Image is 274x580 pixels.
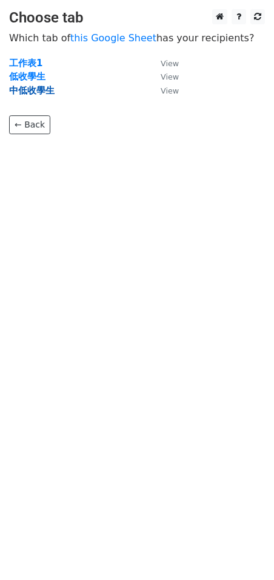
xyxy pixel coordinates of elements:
a: 工作表1 [9,58,42,69]
a: this Google Sheet [70,32,156,44]
a: 中低收學生 [9,85,55,96]
a: ← Back [9,115,50,134]
div: 聊天小工具 [213,522,274,580]
a: View [149,71,179,82]
small: View [161,72,179,81]
a: View [149,85,179,96]
h3: Choose tab [9,9,265,27]
small: View [161,59,179,68]
small: View [161,86,179,95]
a: View [149,58,179,69]
iframe: Chat Widget [213,522,274,580]
a: 低收學生 [9,71,45,82]
p: Which tab of has your recipients? [9,32,265,44]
